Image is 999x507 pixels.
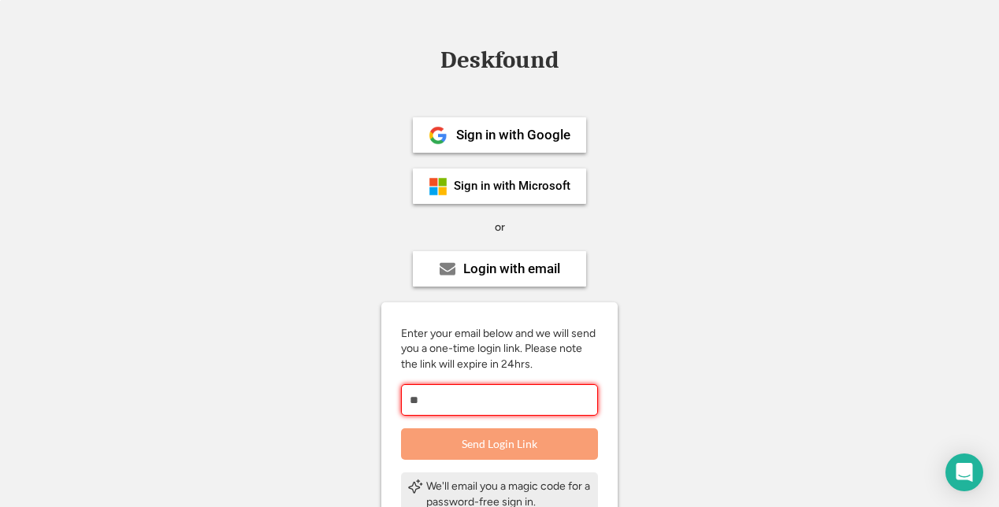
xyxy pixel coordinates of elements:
[945,453,983,491] div: Open Intercom Messenger
[429,177,448,196] img: ms-symbollockup_mssymbol_19.png
[401,428,598,460] button: Send Login Link
[495,220,505,235] div: or
[433,48,566,72] div: Deskfound
[429,126,448,145] img: 1024px-Google__G__Logo.svg.png
[463,262,560,276] div: Login with email
[401,326,598,372] div: Enter your email below and we will send you a one-time login link. Please note the link will expi...
[456,128,570,142] div: Sign in with Google
[454,180,570,192] div: Sign in with Microsoft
